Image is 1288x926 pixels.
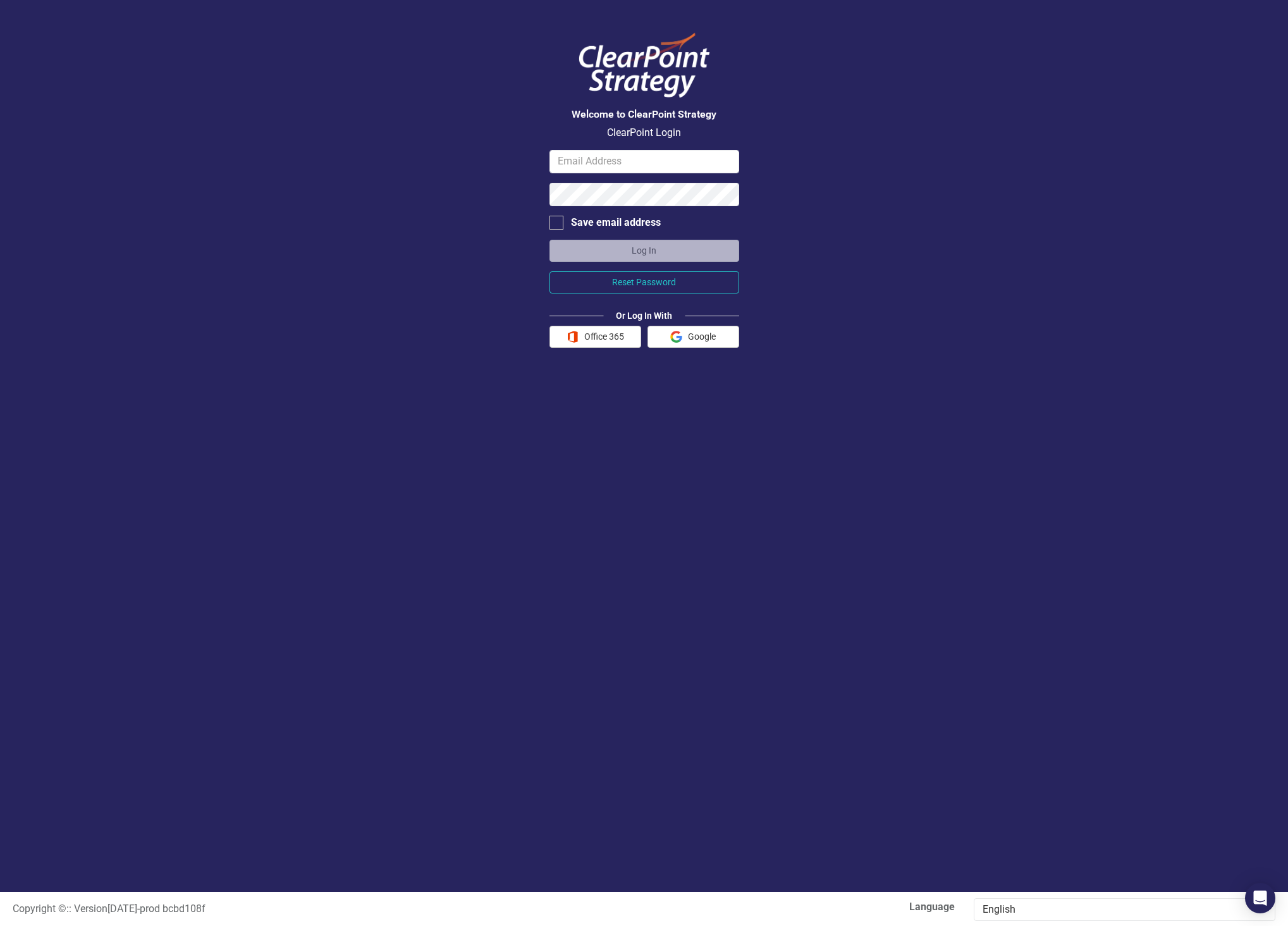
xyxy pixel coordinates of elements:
button: Google [647,326,739,348]
span: Copyright © [13,903,66,915]
input: Email Address [549,150,739,173]
div: Open Intercom Messenger [1245,883,1275,913]
p: ClearPoint Login [549,126,739,140]
button: Reset Password [549,271,739,293]
div: Save email address [571,216,661,230]
h3: Welcome to ClearPoint Strategy [549,109,739,120]
div: Or Log In With [603,309,685,322]
label: Language [654,900,955,915]
div: :: Version [DATE] - prod bcbd108f [3,902,644,917]
button: Log In [549,240,739,262]
img: Google [670,331,682,343]
img: ClearPoint Logo [568,25,720,106]
div: English [983,903,1253,917]
button: Office 365 [549,326,641,348]
img: Office 365 [567,331,579,343]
